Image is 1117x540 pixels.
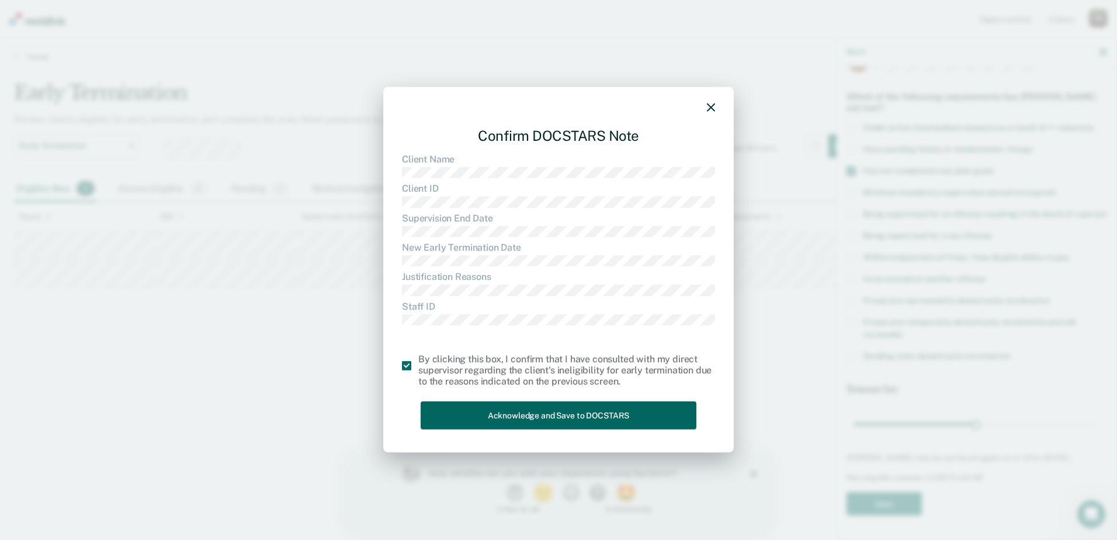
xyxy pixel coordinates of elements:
[402,212,715,223] dt: Supervision End Date
[79,15,349,26] div: How satisfied are you with your experience using Recidiviz?
[418,354,715,387] div: By clicking this box, I confirm that I have consulted with my direct supervisor regarding the cli...
[402,183,715,194] dt: Client ID
[402,118,715,154] div: Confirm DOCSTARS Note
[51,12,70,30] img: Profile image for Kim
[256,53,367,60] div: 5 - Extremely
[402,300,715,311] dt: Staff ID
[183,32,207,49] button: 2
[157,32,177,49] button: 1
[266,32,290,49] button: 5
[402,154,715,165] dt: Client Name
[402,271,715,282] dt: Justification Reasons
[401,18,408,25] div: Close survey
[79,53,190,60] div: 1 - Not at all
[240,32,260,49] button: 4
[213,32,233,49] button: 3
[421,401,696,430] button: Acknowledge and Save to DOCSTARS
[402,242,715,253] dt: New Early Termination Date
